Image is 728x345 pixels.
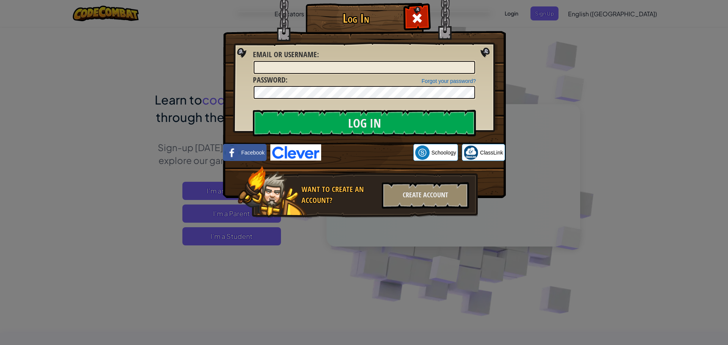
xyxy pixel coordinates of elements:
[253,49,319,60] label: :
[464,145,478,160] img: classlink-logo-small.png
[480,149,503,156] span: ClassLink
[270,144,321,161] img: clever-logo-blue.png
[253,110,476,136] input: Log In
[431,149,456,156] span: Schoology
[321,144,413,161] iframe: Sign in with Google Button
[253,75,286,85] span: Password
[382,182,469,209] div: Create Account
[241,149,264,156] span: Facebook
[415,145,430,160] img: schoology.png
[301,184,377,206] div: Want to create an account?
[422,78,476,84] a: Forgot your password?
[308,12,404,25] h1: Log In
[225,145,239,160] img: facebook_small.png
[253,49,317,59] span: Email or Username
[253,75,287,86] label: :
